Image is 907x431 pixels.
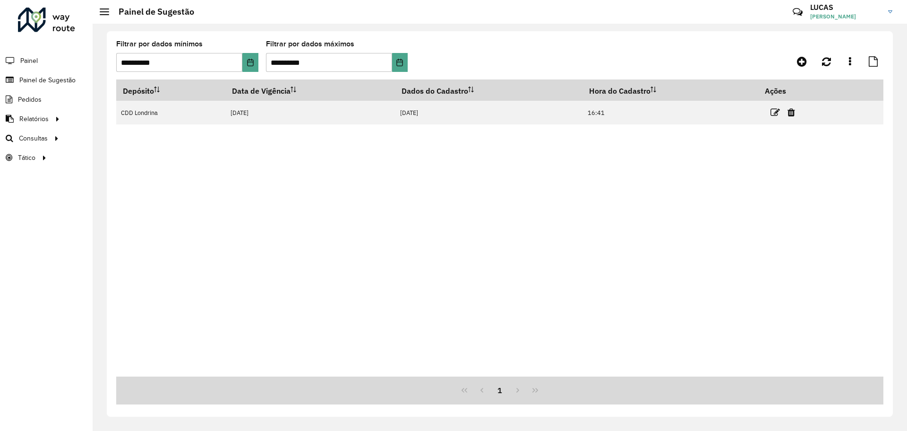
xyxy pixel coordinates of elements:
[765,86,786,96] font: Ações
[19,115,49,123] font: Relatórios
[19,135,48,142] font: Consultas
[588,109,605,117] font: 16:41
[20,57,38,64] font: Painel
[787,2,808,22] a: Contato Rápido
[242,53,258,72] button: Escolha a data
[402,86,468,96] font: Dados do Cadastro
[116,40,203,48] font: Filtrar por dados mínimos
[589,86,650,96] font: Hora do Cadastro
[266,40,354,48] font: Filtrar por dados máximos
[123,86,154,96] font: Depósito
[497,386,502,395] font: 1
[119,6,194,17] font: Painel de Sugestão
[19,77,76,84] font: Painel de Sugestão
[18,154,35,161] font: Tático
[231,109,248,117] font: [DATE]
[770,106,780,119] a: Editar
[400,109,418,117] font: [DATE]
[121,109,158,117] font: CDD Londrina
[392,53,408,72] button: Escolha a data
[810,13,856,20] font: [PERSON_NAME]
[491,381,509,399] button: 1
[787,106,795,119] a: Excluir
[232,86,291,96] font: Data de Vigência
[18,96,42,103] font: Pedidos
[810,2,833,12] font: LUCAS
